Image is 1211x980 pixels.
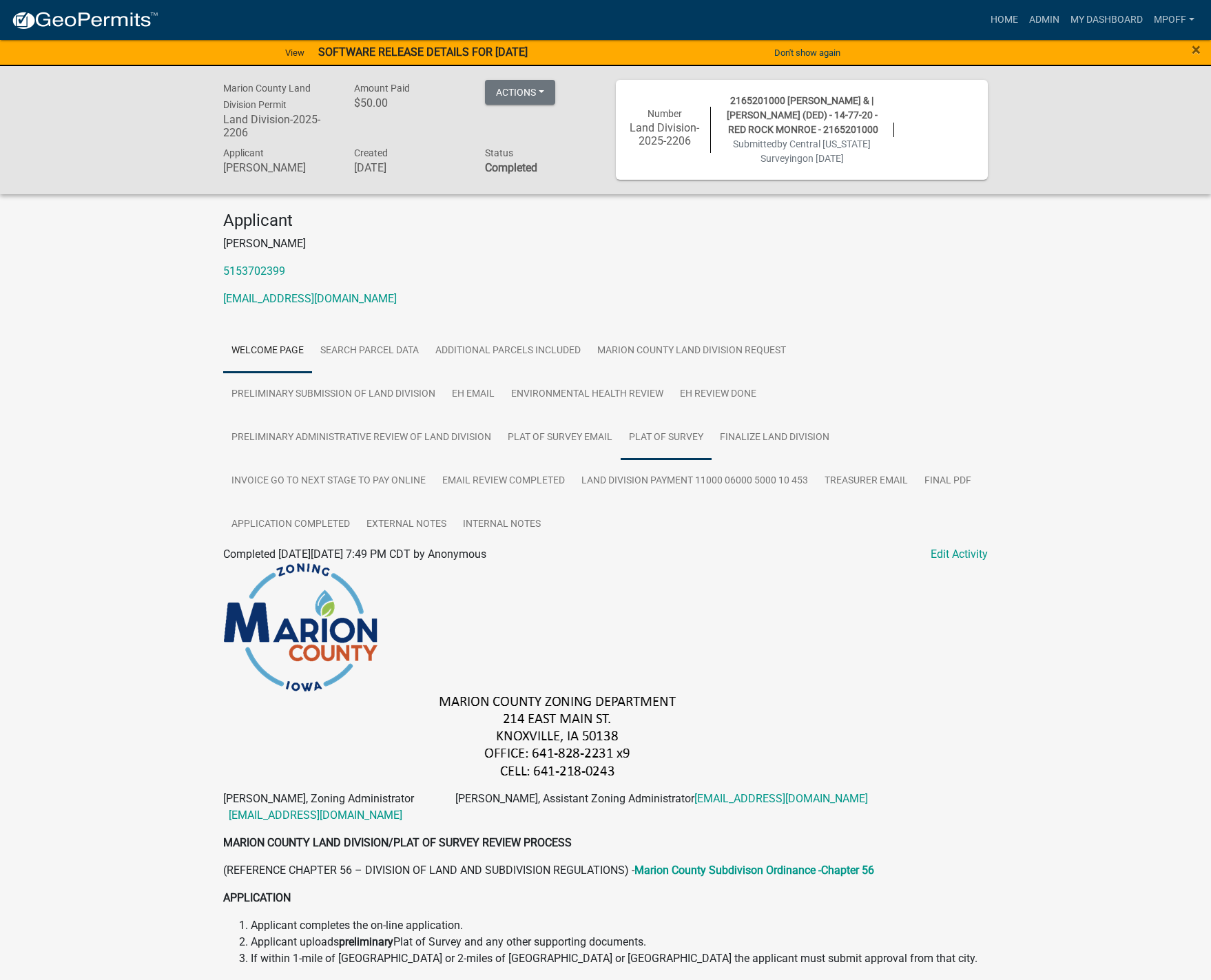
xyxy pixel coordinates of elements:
span: by Central [US_STATE] Surveying [760,138,871,164]
p: [PERSON_NAME], Zoning Administrator [PERSON_NAME], Assistant Zoning Administrator [223,791,988,824]
a: Environmental Health Review [503,373,672,417]
a: External Notes [358,503,455,547]
a: Land Division Payment 11000 06000 5000 10 453 [573,459,816,503]
button: Don't show again [769,41,846,64]
a: Treasurer Email [816,459,916,503]
a: Marion County Land Division Request [589,329,794,373]
a: Plat of Survey [621,416,712,460]
a: Search Parcel Data [312,329,427,373]
span: Completed [DATE][DATE] 7:49 PM CDT by Anonymous [223,548,486,561]
a: EH Review done [672,373,765,417]
a: Final PDF [916,459,980,503]
a: My Dashboard [1065,7,1148,33]
h6: [DATE] [354,161,464,174]
li: Applicant completes the on-line application. [251,917,988,934]
a: Application Completed [223,503,358,547]
span: Marion County Land Division Permit [223,83,311,110]
span: × [1192,40,1201,59]
li: If within 1-mile of [GEOGRAPHIC_DATA] or 2-miles of [GEOGRAPHIC_DATA] or [GEOGRAPHIC_DATA] the ap... [251,950,988,967]
a: Invoice GO TO NEXT STAGE TO PAY ONLINE [223,459,434,503]
span: Number [648,108,682,119]
a: Welcome Page [223,329,312,373]
a: 5153702399 [223,264,285,278]
a: Additional Parcels Included [427,329,589,373]
strong: APPLICATION [223,891,291,904]
span: Amount Paid [354,83,410,94]
a: Email Review Completed [434,459,573,503]
span: Applicant [223,147,264,158]
span: Status [485,147,513,158]
a: [EMAIL_ADDRESS][DOMAIN_NAME] [229,809,402,822]
a: View [280,41,310,64]
a: EH Email [444,373,503,417]
a: Admin [1024,7,1065,33]
a: Edit Activity [931,546,988,563]
a: Home [985,7,1024,33]
h6: $50.00 [354,96,464,110]
button: Close [1192,41,1201,58]
img: image_3ec4d141-42a6-46c6-9cb6-e4a797db52ef.png [223,563,378,692]
p: (REFERENCE CHAPTER 56 – DIVISION OF LAND AND SUBDIVISION REGULATIONS) - [223,862,988,879]
h6: [PERSON_NAME] [223,161,333,174]
h6: Land Division-2025-2206 [223,113,333,139]
p: [PERSON_NAME] [223,236,988,252]
a: [EMAIL_ADDRESS][DOMAIN_NAME] [223,292,397,305]
span: 2165201000 [PERSON_NAME] & | [PERSON_NAME] (DED) - 14-77-20 - RED ROCK MONROE - 2165201000 [726,95,878,135]
strong: MARION COUNTY LAND DIVISION/PLAT OF SURVEY REVIEW PROCESS [223,836,572,849]
h4: Applicant [223,211,988,231]
a: Plat of Survey Email [499,416,621,460]
strong: preliminary [339,935,393,948]
a: Preliminary Administrative Review of Land Division [223,416,499,460]
img: image_f37a4f6b-998b-4d6b-ba42-11951b6f9b75.png [223,692,895,780]
a: Preliminary Submission of Land Division [223,373,444,417]
a: [EMAIL_ADDRESS][DOMAIN_NAME] [694,792,868,805]
strong: Completed [485,161,537,174]
span: Submitted on [DATE] [733,138,871,164]
a: mpoff [1148,7,1200,33]
a: Marion County Subdivison Ordinance -Chapter 56 [634,864,874,877]
a: Internal Notes [455,503,549,547]
button: Actions [485,80,555,105]
strong: SOFTWARE RELEASE DETAILS FOR [DATE] [318,45,528,59]
li: Applicant uploads Plat of Survey and any other supporting documents. [251,934,988,950]
img: QR code [904,95,975,165]
h6: Land Division-2025-2206 [630,121,700,147]
a: Finalize Land Division [712,416,838,460]
span: Created [354,147,388,158]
